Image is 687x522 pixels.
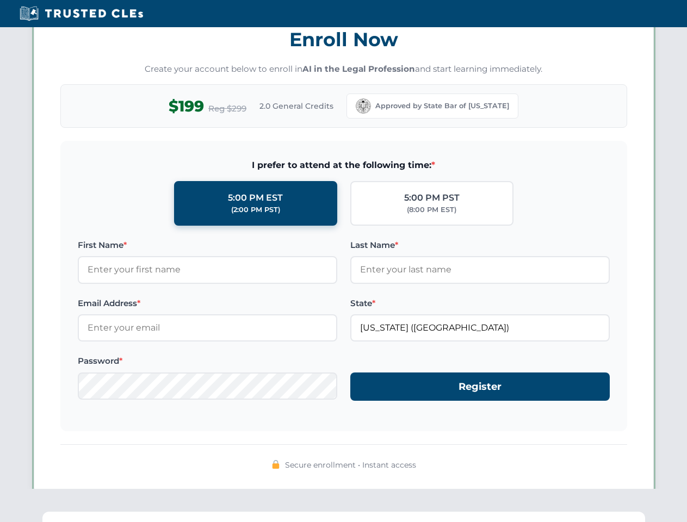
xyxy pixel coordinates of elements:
[16,5,146,22] img: Trusted CLEs
[228,191,283,205] div: 5:00 PM EST
[350,256,610,283] input: Enter your last name
[169,94,204,119] span: $199
[78,297,337,310] label: Email Address
[271,460,280,469] img: 🔒
[302,64,415,74] strong: AI in the Legal Profession
[231,204,280,215] div: (2:00 PM PST)
[356,98,371,114] img: California Bar
[259,100,333,112] span: 2.0 General Credits
[78,256,337,283] input: Enter your first name
[208,102,246,115] span: Reg $299
[78,314,337,341] input: Enter your email
[350,372,610,401] button: Register
[375,101,509,111] span: Approved by State Bar of [US_STATE]
[350,314,610,341] input: California (CA)
[60,22,627,57] h3: Enroll Now
[350,239,610,252] label: Last Name
[78,355,337,368] label: Password
[350,297,610,310] label: State
[60,63,627,76] p: Create your account below to enroll in and start learning immediately.
[78,158,610,172] span: I prefer to attend at the following time:
[78,239,337,252] label: First Name
[285,459,416,471] span: Secure enrollment • Instant access
[404,191,460,205] div: 5:00 PM PST
[407,204,456,215] div: (8:00 PM EST)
